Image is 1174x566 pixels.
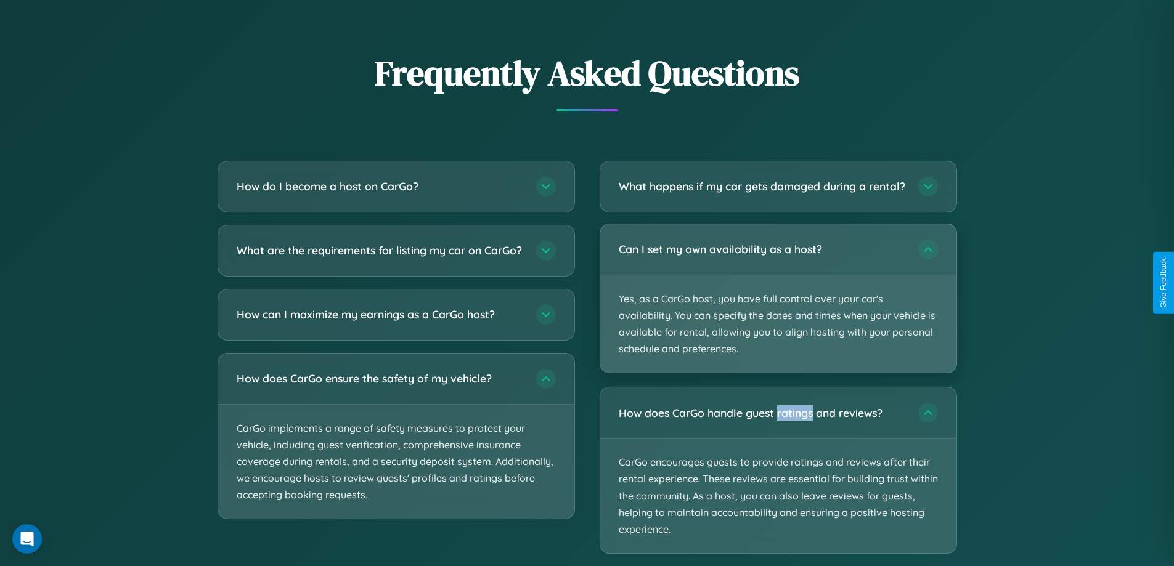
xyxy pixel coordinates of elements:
div: Open Intercom Messenger [12,524,42,554]
h3: Can I set my own availability as a host? [619,241,906,257]
h3: What are the requirements for listing my car on CarGo? [237,243,524,258]
h3: How can I maximize my earnings as a CarGo host? [237,307,524,322]
h3: What happens if my car gets damaged during a rental? [619,179,906,194]
p: Yes, as a CarGo host, you have full control over your car's availability. You can specify the dat... [600,275,956,373]
h3: How does CarGo ensure the safety of my vehicle? [237,371,524,386]
p: CarGo implements a range of safety measures to protect your vehicle, including guest verification... [218,405,574,519]
h2: Frequently Asked Questions [218,49,957,97]
div: Give Feedback [1159,258,1168,308]
p: CarGo encourages guests to provide ratings and reviews after their rental experience. These revie... [600,439,956,553]
h3: How do I become a host on CarGo? [237,179,524,194]
h3: How does CarGo handle guest ratings and reviews? [619,405,906,421]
